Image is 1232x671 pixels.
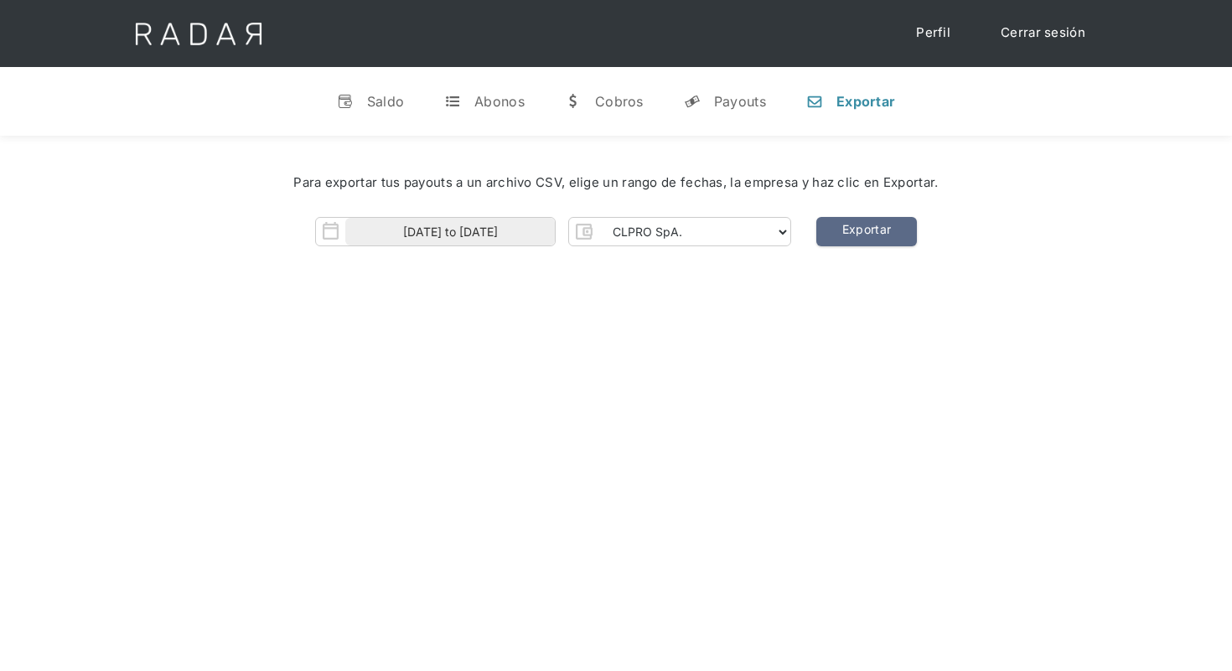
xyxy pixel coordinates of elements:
div: Payouts [714,93,766,110]
div: Para exportar tus payouts a un archivo CSV, elige un rango de fechas, la empresa y haz clic en Ex... [50,173,1182,193]
div: y [684,93,701,110]
div: Cobros [595,93,644,110]
div: Abonos [474,93,525,110]
div: w [565,93,582,110]
div: v [337,93,354,110]
div: n [806,93,823,110]
div: Saldo [367,93,405,110]
a: Cerrar sesión [984,17,1102,49]
a: Exportar [816,217,917,246]
div: Exportar [836,93,895,110]
form: Form [315,217,791,246]
div: t [444,93,461,110]
a: Perfil [899,17,967,49]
